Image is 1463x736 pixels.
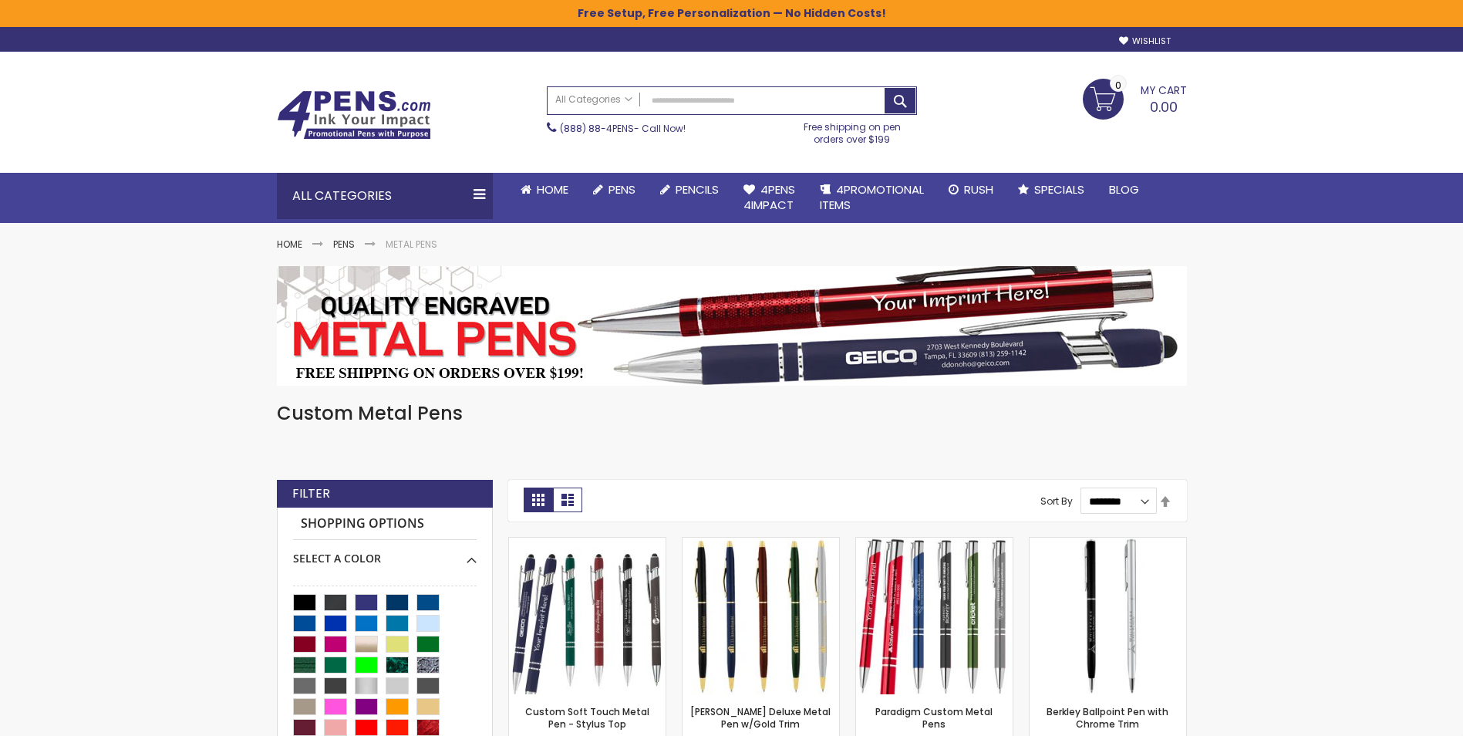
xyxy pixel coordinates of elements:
strong: Shopping Options [293,508,477,541]
a: Home [277,238,302,251]
a: Pencils [648,173,731,207]
img: 4Pens Custom Pens and Promotional Products [277,90,431,140]
a: 4PROMOTIONALITEMS [807,173,936,223]
a: 0.00 0 [1083,79,1187,117]
a: All Categories [548,87,640,113]
span: Rush [964,181,993,198]
span: Blog [1109,181,1139,198]
span: All Categories [555,93,632,106]
span: Pens [608,181,635,198]
a: Specials [1006,173,1097,207]
a: 4Pens4impact [731,173,807,223]
a: Berkley Ballpoint Pen with Chrome Trim [1030,537,1186,550]
div: Free shipping on pen orders over $199 [787,115,917,146]
span: 0 [1115,78,1121,93]
a: Custom Soft Touch Metal Pen - Stylus Top [509,537,666,550]
span: 0.00 [1150,97,1178,116]
img: Custom Soft Touch Metal Pen - Stylus Top [509,538,666,694]
strong: Filter [292,485,330,502]
a: Home [508,173,581,207]
a: Berkley Ballpoint Pen with Chrome Trim [1047,705,1168,731]
a: Custom Soft Touch Metal Pen - Stylus Top [525,705,649,731]
img: Berkley Ballpoint Pen with Chrome Trim [1030,538,1186,694]
span: 4Pens 4impact [743,181,795,213]
a: Paradigm Custom Metal Pens [875,705,993,731]
a: Cooper Deluxe Metal Pen w/Gold Trim [683,537,839,550]
a: (888) 88-4PENS [560,122,634,135]
a: [PERSON_NAME] Deluxe Metal Pen w/Gold Trim [690,705,831,731]
img: Cooper Deluxe Metal Pen w/Gold Trim [683,538,839,694]
img: Metal Pens [277,266,1187,386]
div: Select A Color [293,540,477,566]
label: Sort By [1040,495,1073,508]
a: Wishlist [1119,35,1171,47]
span: 4PROMOTIONAL ITEMS [820,181,924,213]
h1: Custom Metal Pens [277,401,1187,426]
span: Pencils [676,181,719,198]
div: All Categories [277,173,493,219]
span: Specials [1034,181,1084,198]
a: Pens [581,173,648,207]
span: Home [537,181,568,198]
a: Blog [1097,173,1151,207]
a: Rush [936,173,1006,207]
span: - Call Now! [560,122,686,135]
img: Paradigm Plus Custom Metal Pens [856,538,1013,694]
strong: Grid [524,488,553,512]
a: Pens [333,238,355,251]
strong: Metal Pens [386,238,437,251]
a: Paradigm Plus Custom Metal Pens [856,537,1013,550]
